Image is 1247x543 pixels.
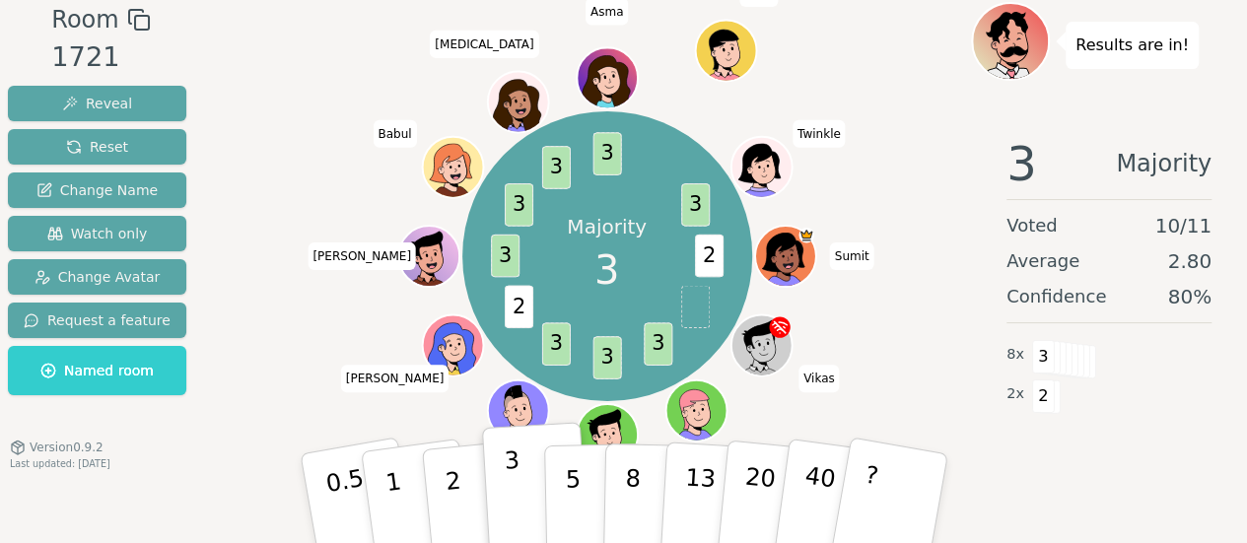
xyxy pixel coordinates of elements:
span: 3 [505,183,533,227]
span: 3 [541,147,570,190]
span: Click to change your name [373,120,416,148]
span: Request a feature [24,310,171,330]
span: 80 % [1168,283,1212,310]
div: 1721 [51,37,150,78]
span: 3 [1032,340,1055,373]
span: 2 x [1006,383,1024,405]
span: Watch only [47,224,148,243]
span: 3 [681,183,710,227]
span: Room [51,2,118,37]
p: Results are in! [1075,32,1189,59]
span: Click to change your name [341,365,450,392]
span: 3 [644,323,672,367]
span: 2 [505,286,533,329]
span: 3 [491,235,520,278]
span: Click to change your name [798,365,840,392]
span: Sumit is the host [798,228,813,242]
button: Click to change your avatar [579,406,636,463]
span: Reset [66,137,128,157]
span: 8 x [1006,344,1024,366]
span: 3 [594,240,619,300]
span: Change Avatar [35,267,161,287]
span: 2 [695,235,724,278]
button: Version0.9.2 [10,440,104,455]
span: Average [1006,247,1079,275]
span: Voted [1006,212,1058,239]
span: Click to change your name [830,242,874,270]
span: Version 0.9.2 [30,440,104,455]
span: 3 [1006,140,1037,187]
span: Click to change your name [793,120,846,148]
span: 10 / 11 [1154,212,1212,239]
span: Majority [1116,140,1212,187]
button: Reset [8,129,186,165]
span: Click to change your name [430,31,538,58]
span: Last updated: [DATE] [10,458,110,469]
span: Click to change your name [308,242,416,270]
p: Majority [567,213,647,240]
span: 2.80 [1167,247,1212,275]
span: 3 [541,323,570,367]
span: Confidence [1006,283,1106,310]
span: 2 [1032,379,1055,413]
span: Named room [40,361,154,380]
button: Reveal [8,86,186,121]
span: 3 [592,133,621,176]
span: Change Name [36,180,158,200]
button: Change Avatar [8,259,186,295]
button: Change Name [8,172,186,208]
button: Watch only [8,216,186,251]
span: 3 [592,337,621,380]
button: Request a feature [8,303,186,338]
span: Reveal [62,94,132,113]
button: Named room [8,346,186,395]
